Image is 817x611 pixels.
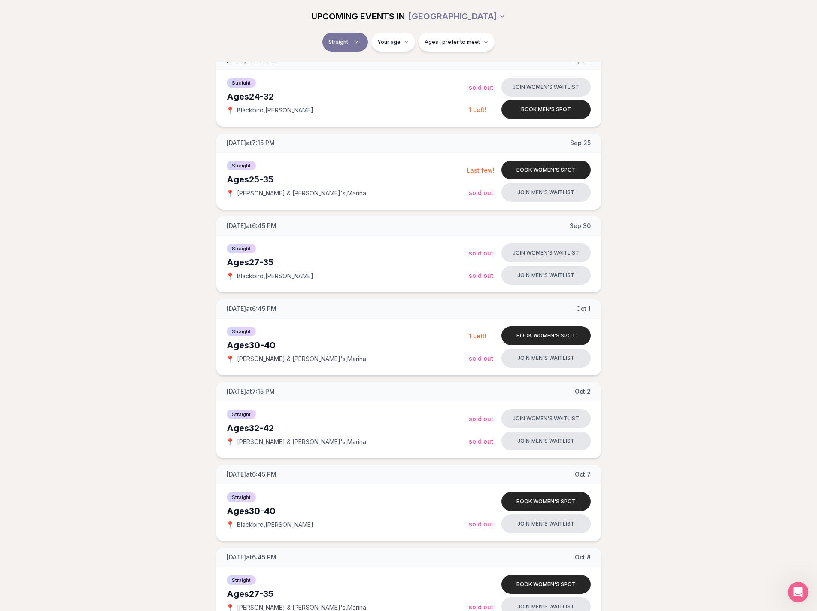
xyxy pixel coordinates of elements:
[469,106,486,113] span: 1 Left!
[227,173,467,185] div: Ages 25-35
[501,514,591,533] button: Join men's waitlist
[575,387,591,396] span: Oct 2
[237,272,313,280] span: Blackbird , [PERSON_NAME]
[227,327,256,336] span: Straight
[501,78,591,97] button: Join women's waitlist
[227,505,469,517] div: Ages 30-40
[469,272,493,279] span: Sold Out
[469,189,493,196] span: Sold Out
[227,273,234,280] span: 📍
[575,553,591,562] span: Oct 8
[501,409,591,428] button: Join women's waitlist
[227,492,256,502] span: Straight
[501,492,591,511] button: Book women's spot
[377,39,401,46] span: Your age
[227,190,234,197] span: 📍
[425,39,480,46] span: Ages I prefer to meet
[469,332,486,340] span: 1 Left!
[328,39,348,46] span: Straight
[371,33,415,52] button: Your age
[227,470,276,479] span: [DATE] at 6:45 PM
[227,244,256,253] span: Straight
[576,304,591,313] span: Oct 1
[352,37,362,47] span: Clear event type filter
[469,249,493,257] span: Sold Out
[237,106,313,115] span: Blackbird , [PERSON_NAME]
[227,107,234,114] span: 📍
[575,470,591,479] span: Oct 7
[237,520,313,529] span: Blackbird , [PERSON_NAME]
[501,575,591,594] button: Book women's spot
[467,167,495,174] span: Last few!
[227,604,234,611] span: 📍
[227,304,276,313] span: [DATE] at 6:45 PM
[237,189,366,198] span: [PERSON_NAME] & [PERSON_NAME]'s , Marina
[469,84,493,91] span: Sold Out
[227,553,276,562] span: [DATE] at 6:45 PM
[788,582,808,602] iframe: Intercom live chat
[227,422,469,434] div: Ages 32-42
[227,339,469,351] div: Ages 30-40
[501,349,591,368] button: Join men's waitlist
[227,521,234,528] span: 📍
[227,91,469,103] div: Ages 24-32
[469,603,493,611] span: Sold Out
[237,355,366,363] span: [PERSON_NAME] & [PERSON_NAME]'s , Marina
[469,355,493,362] span: Sold Out
[227,575,256,585] span: Straight
[408,7,506,26] button: [GEOGRAPHIC_DATA]
[501,161,591,179] button: Book women's spot
[469,520,493,528] span: Sold Out
[311,10,405,22] span: UPCOMING EVENTS IN
[501,432,591,450] button: Join men's waitlist
[501,326,591,345] button: Book women's spot
[227,161,256,170] span: Straight
[227,222,276,230] span: [DATE] at 6:45 PM
[469,415,493,423] span: Sold Out
[469,438,493,445] span: Sold Out
[227,139,275,147] span: [DATE] at 7:15 PM
[237,438,366,446] span: [PERSON_NAME] & [PERSON_NAME]'s , Marina
[227,78,256,88] span: Straight
[227,256,469,268] div: Ages 27-35
[570,222,591,230] span: Sep 30
[227,438,234,445] span: 📍
[501,100,591,119] button: Book men's spot
[419,33,495,52] button: Ages I prefer to meet
[501,266,591,285] button: Join men's waitlist
[227,410,256,419] span: Straight
[501,243,591,262] button: Join women's waitlist
[570,139,591,147] span: Sep 25
[322,33,368,52] button: StraightClear event type filter
[501,183,591,202] button: Join men's waitlist
[227,356,234,362] span: 📍
[227,387,275,396] span: [DATE] at 7:15 PM
[227,588,469,600] div: Ages 27-35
